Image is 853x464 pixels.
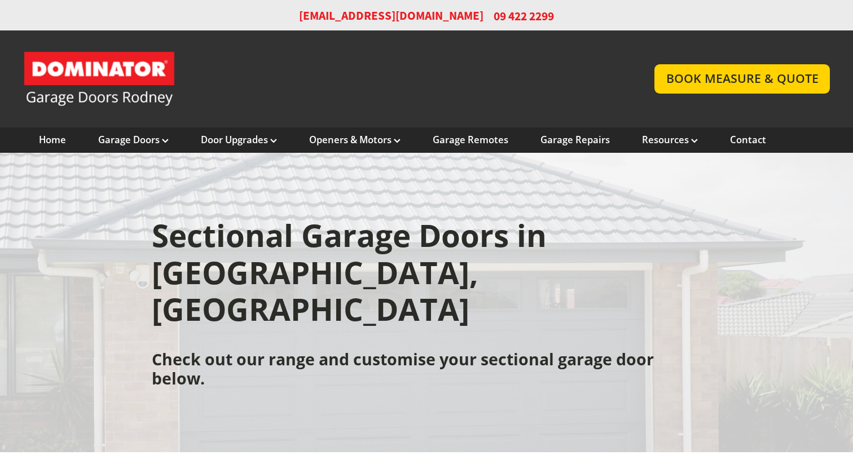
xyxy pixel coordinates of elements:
[309,134,401,146] a: Openers & Motors
[433,134,508,146] a: Garage Remotes
[23,51,632,107] a: Garage Door and Secure Access Solutions homepage
[152,217,702,328] h1: Sectional Garage Doors in [GEOGRAPHIC_DATA], [GEOGRAPHIC_DATA]
[654,64,830,93] a: BOOK MEASURE & QUOTE
[98,134,169,146] a: Garage Doors
[642,134,698,146] a: Resources
[730,134,766,146] a: Contact
[39,134,66,146] a: Home
[494,8,554,24] span: 09 422 2299
[540,134,610,146] a: Garage Repairs
[201,134,277,146] a: Door Upgrades
[299,8,483,24] a: [EMAIL_ADDRESS][DOMAIN_NAME]
[152,348,654,389] strong: Check out our range and customise your sectional garage door below.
